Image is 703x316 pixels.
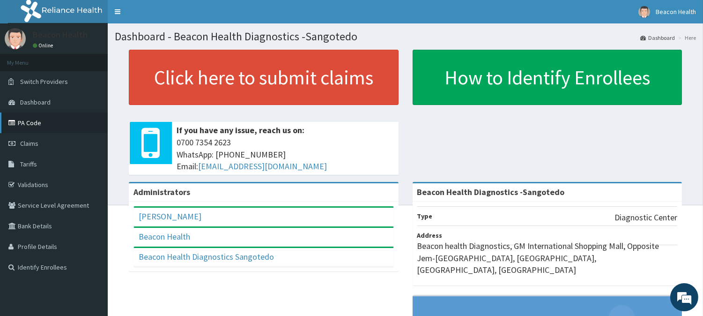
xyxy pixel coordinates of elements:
h1: Dashboard - Beacon Health Diagnostics -Sangotedo [115,30,696,43]
span: Tariffs [20,160,37,168]
p: Diagnostic Center [614,211,677,224]
b: Address [417,231,443,240]
b: If you have any issue, reach us on: [177,125,304,135]
p: Beacon health Diagnostics, GM International Shopping Mall, Opposite Jem-[GEOGRAPHIC_DATA], [GEOGR... [417,240,678,276]
p: Beacon Health [33,30,88,39]
img: User Image [5,28,26,49]
a: Dashboard [640,34,675,42]
a: [EMAIL_ADDRESS][DOMAIN_NAME] [198,161,327,172]
span: Claims [20,139,38,148]
span: 0700 7354 2623 WhatsApp: [PHONE_NUMBER] Email: [177,136,394,173]
span: Beacon Health [656,8,696,16]
strong: Beacon Health Diagnostics -Sangotedo [417,187,565,197]
a: Beacon Health Diagnostics Sangotedo [139,251,274,262]
b: Administrators [133,187,190,197]
img: User Image [638,6,650,18]
a: Beacon Health [139,231,190,242]
a: Click here to submit claims [129,50,399,105]
b: Type [417,212,433,220]
a: [PERSON_NAME] [139,211,201,222]
span: Switch Providers [20,77,68,86]
li: Here [676,34,696,42]
a: How to Identify Enrollees [413,50,682,105]
span: Dashboard [20,98,51,106]
a: Online [33,42,55,49]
